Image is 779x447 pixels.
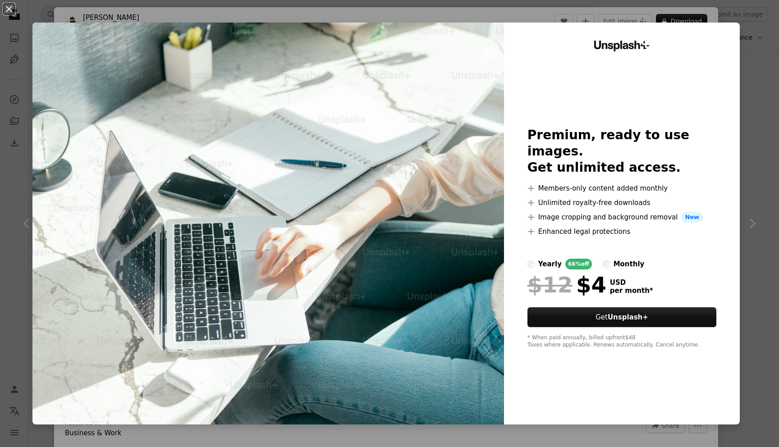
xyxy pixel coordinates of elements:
[527,226,716,237] li: Enhanced legal protections
[610,287,653,295] span: per month *
[538,259,562,269] div: yearly
[527,260,535,268] input: yearly66%off
[610,278,653,287] span: USD
[527,334,716,349] div: * When paid annually, billed upfront $48 Taxes where applicable. Renews automatically. Cancel any...
[527,273,573,296] span: $12
[527,127,716,176] h2: Premium, ready to use images. Get unlimited access.
[527,307,716,327] button: GetUnsplash+
[527,183,716,194] li: Members-only content added monthly
[527,273,606,296] div: $4
[565,259,592,269] div: 66% off
[608,313,648,321] strong: Unsplash+
[527,212,716,223] li: Image cropping and background removal
[527,197,716,208] li: Unlimited royalty-free downloads
[681,212,703,223] span: New
[603,260,610,268] input: monthly
[614,259,645,269] div: monthly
